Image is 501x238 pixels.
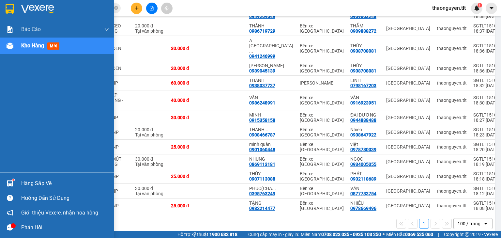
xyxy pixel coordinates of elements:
div: [GEOGRAPHIC_DATA] [386,26,430,31]
div: NGỌC [350,156,380,162]
button: file-add [146,3,158,14]
button: 1 [419,219,429,229]
span: Báo cáo [21,25,41,33]
div: 1 TNP [106,115,129,120]
div: [GEOGRAPHIC_DATA] [386,144,430,150]
div: 0939045139 [249,68,275,73]
div: thaonguyen.tlt [437,98,467,103]
div: thaonguyen.tlt [437,115,467,120]
div: ĐẠI DƯƠNG [350,112,380,118]
div: thaonguyen.tlt [437,46,467,51]
span: 1 [478,3,481,8]
div: 20.000 đ [135,127,164,132]
span: | [242,231,243,238]
div: 0941246999 [249,54,275,59]
span: Kho hàng [21,42,44,49]
div: TẶNG [249,200,293,206]
img: logo-vxr [6,4,14,14]
button: plus [131,3,142,14]
div: VÂN [249,95,293,100]
div: Phản hồi [21,223,109,232]
img: warehouse-icon [7,42,13,49]
div: [GEOGRAPHIC_DATA] [386,174,430,179]
div: 1K ĐEN [106,46,129,51]
div: 2 TNP [106,80,129,86]
div: 0978780039 [350,147,376,152]
div: MINH [249,112,293,118]
div: 1K ĐEN [106,66,129,71]
span: Cung cấp máy in - giấy in: [248,231,299,238]
div: Bến xe [GEOGRAPHIC_DATA] [300,171,344,182]
div: Tại văn phòng [135,191,164,196]
span: thaonguyen.tlt [427,4,471,12]
div: 1 HNP [106,130,129,135]
div: [GEOGRAPHIC_DATA] [386,80,430,86]
div: 0395763249 [249,191,275,196]
div: thaonguyen.tlt [437,174,467,179]
div: thaonguyen.tlt [437,144,467,150]
div: 0915358158 [249,118,275,123]
div: 30.000 đ [171,115,204,120]
div: thaonguyen.tlt [437,159,467,164]
span: Miền Nam [301,231,381,238]
div: 20.000 đ [135,23,164,28]
div: NHIÊU [350,200,380,206]
button: aim [161,3,173,14]
span: aim [164,6,169,10]
div: 0982214477 [249,206,275,211]
sup: 1 [478,3,482,8]
div: [GEOGRAPHIC_DATA] [386,188,430,194]
div: 60.000 đ [171,80,204,86]
div: THANH PHONG [249,127,293,132]
div: Nhiên [350,127,380,132]
div: NHUNG [249,156,293,162]
span: ⚪️ [383,233,385,236]
strong: 0708 023 035 - 0935 103 250 [321,232,381,237]
span: copyright [465,232,469,237]
div: [GEOGRAPHIC_DATA] [386,130,430,135]
span: | [438,231,439,238]
img: warehouse-icon [7,180,13,187]
div: Bến xe [GEOGRAPHIC_DATA] [300,43,344,54]
div: THÀNH [249,78,293,83]
div: 0938708081 [350,48,376,54]
div: 1 HNP [106,174,129,179]
span: file-add [149,6,154,10]
div: [GEOGRAPHIC_DATA] [386,115,430,120]
button: caret-down [486,3,497,14]
div: Bến xe [GEOGRAPHIC_DATA] [300,142,344,152]
span: down [104,27,109,32]
span: environment [45,36,50,41]
div: 0938037737 [249,83,275,88]
div: Bến xe [GEOGRAPHIC_DATA] [300,23,344,34]
div: LINH [350,78,380,83]
div: 0938647922 [350,132,376,137]
div: 25.000 đ [171,203,204,208]
div: PHÚC(CHA VĂN) [249,186,293,191]
div: 0877783754 [350,191,376,196]
div: 30.000 đ [135,156,164,162]
div: 0934005055 [350,162,376,167]
div: 1K KEO VANG [106,23,129,34]
strong: 1900 633 818 [209,232,237,237]
div: 1T MÚT VÀNG [106,156,129,167]
div: 0944888488 [350,118,376,123]
div: [PERSON_NAME] [300,80,344,86]
div: 30.000 đ [171,46,204,51]
div: 0938708081 [350,68,376,73]
div: Hàng sắp về [21,179,109,188]
div: THỦY [350,43,380,48]
b: Vòng Xoay Cao Tốc - Thân Cửu Nghĩa [45,36,82,56]
div: THẮM [350,23,380,28]
li: VP [PERSON_NAME] [45,28,87,35]
div: 25.000 đ [171,144,204,150]
div: THÚY [249,171,293,176]
div: Bến xe [GEOGRAPHIC_DATA] [300,127,344,137]
div: Bến xe [GEOGRAPHIC_DATA] [300,186,344,196]
strong: 0369 525 060 [405,232,433,237]
div: 25.000 đ [171,174,204,179]
div: 20.000 đ [171,66,204,71]
div: PHÁT [350,171,380,176]
div: 0798167203 [350,83,376,88]
div: minh quân [249,142,293,147]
